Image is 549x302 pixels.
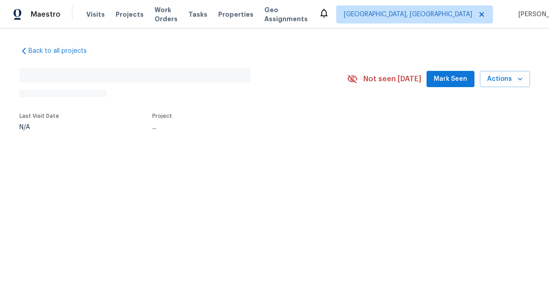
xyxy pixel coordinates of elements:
span: Visits [86,10,105,19]
div: ... [152,124,326,130]
span: Tasks [188,11,207,18]
span: [GEOGRAPHIC_DATA], [GEOGRAPHIC_DATA] [344,10,472,19]
button: Mark Seen [427,71,474,88]
span: Work Orders [155,5,178,23]
span: Project [152,113,172,119]
button: Actions [480,71,530,88]
a: Back to all projects [19,46,106,56]
div: N/A [19,124,59,130]
span: Geo Assignments [264,5,308,23]
span: Maestro [31,10,61,19]
span: Last Visit Date [19,113,59,119]
span: Mark Seen [434,74,467,85]
span: Properties [218,10,253,19]
span: Projects [116,10,144,19]
span: Not seen [DATE] [363,74,421,84]
span: Actions [487,74,523,85]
